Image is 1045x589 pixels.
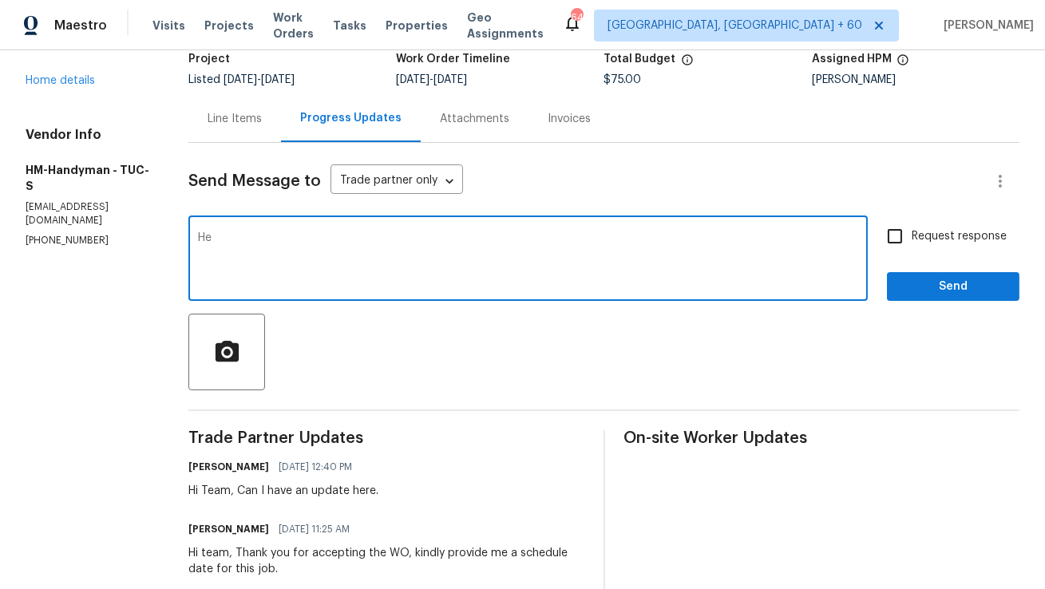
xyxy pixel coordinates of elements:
[26,162,150,194] h5: HM-Handyman - TUC-S
[467,10,544,42] span: Geo Assignments
[188,521,269,537] h6: [PERSON_NAME]
[937,18,1034,34] span: [PERSON_NAME]
[54,18,107,34] span: Maestro
[188,173,321,189] span: Send Message to
[300,110,402,126] div: Progress Updates
[26,234,150,247] p: [PHONE_NUMBER]
[198,232,858,288] textarea: Hel
[548,111,591,127] div: Invoices
[887,272,1019,302] button: Send
[188,459,269,475] h6: [PERSON_NAME]
[440,111,509,127] div: Attachments
[224,74,295,85] span: -
[279,459,352,475] span: [DATE] 12:40 PM
[912,228,1007,245] span: Request response
[604,53,676,65] h5: Total Budget
[333,20,366,31] span: Tasks
[224,74,257,85] span: [DATE]
[26,200,150,227] p: [EMAIL_ADDRESS][DOMAIN_NAME]
[188,483,378,499] div: Hi Team, Can I have an update here.
[188,53,230,65] h5: Project
[624,430,1020,446] span: On-site Worker Updates
[26,127,150,143] h4: Vendor Info
[897,53,909,74] span: The hpm assigned to this work order.
[208,111,262,127] div: Line Items
[188,430,584,446] span: Trade Partner Updates
[396,53,510,65] h5: Work Order Timeline
[604,74,642,85] span: $75.00
[204,18,254,34] span: Projects
[396,74,467,85] span: -
[433,74,467,85] span: [DATE]
[261,74,295,85] span: [DATE]
[812,74,1019,85] div: [PERSON_NAME]
[26,75,95,86] a: Home details
[396,74,429,85] span: [DATE]
[188,545,584,577] div: Hi team, Thank you for accepting the WO, kindly provide me a schedule date for this job.
[152,18,185,34] span: Visits
[279,521,350,537] span: [DATE] 11:25 AM
[571,10,582,26] div: 647
[188,74,295,85] span: Listed
[386,18,448,34] span: Properties
[900,277,1007,297] span: Send
[608,18,862,34] span: [GEOGRAPHIC_DATA], [GEOGRAPHIC_DATA] + 60
[331,168,463,195] div: Trade partner only
[273,10,314,42] span: Work Orders
[681,53,694,74] span: The total cost of line items that have been proposed by Opendoor. This sum includes line items th...
[812,53,892,65] h5: Assigned HPM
